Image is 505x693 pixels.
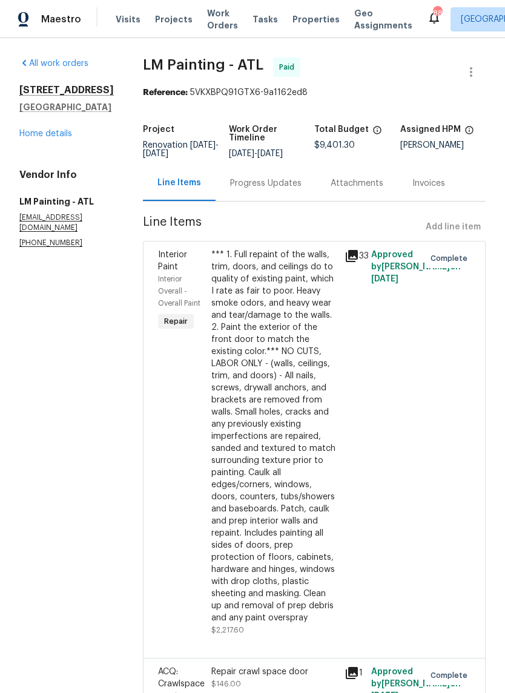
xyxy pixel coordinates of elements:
[211,249,337,624] div: *** 1. Full repaint of the walls, trim, doors, and ceilings do to quality of existing paint, whic...
[229,149,283,158] span: -
[158,668,205,688] span: ACQ: Crawlspace
[314,125,369,134] h5: Total Budget
[207,7,238,31] span: Work Orders
[400,125,461,134] h5: Assigned HPM
[431,252,472,264] span: Complete
[158,251,187,271] span: Interior Paint
[412,177,445,189] div: Invoices
[19,59,88,68] a: All work orders
[143,88,188,97] b: Reference:
[314,141,355,149] span: $9,401.30
[41,13,81,25] span: Maestro
[211,666,337,678] div: Repair crawl space door
[345,666,364,680] div: 1
[400,141,486,149] div: [PERSON_NAME]
[143,87,486,99] div: 5VKXBPQ91GTX6-9a1162ed8
[372,125,382,141] span: The total cost of line items that have been proposed by Opendoor. This sum includes line items th...
[230,177,302,189] div: Progress Updates
[157,177,201,189] div: Line Items
[143,57,263,72] span: LM Painting - ATL
[211,680,241,688] span: $146.00
[354,7,412,31] span: Geo Assignments
[345,249,364,263] div: 33
[19,169,114,181] h4: Vendor Info
[116,13,140,25] span: Visits
[292,13,340,25] span: Properties
[19,130,72,138] a: Home details
[331,177,383,189] div: Attachments
[19,195,114,208] h5: LM Painting - ATL
[143,125,174,134] h5: Project
[143,141,219,158] span: Renovation
[371,251,461,283] span: Approved by [PERSON_NAME] on
[229,125,315,142] h5: Work Order Timeline
[464,125,474,141] span: The hpm assigned to this work order.
[143,149,168,158] span: [DATE]
[155,13,193,25] span: Projects
[371,275,398,283] span: [DATE]
[433,7,441,19] div: 88
[229,149,254,158] span: [DATE]
[211,626,244,634] span: $2,217.60
[143,216,421,238] span: Line Items
[190,141,216,149] span: [DATE]
[431,669,472,682] span: Complete
[252,15,278,24] span: Tasks
[158,275,200,307] span: Interior Overall - Overall Paint
[279,61,299,73] span: Paid
[159,315,193,327] span: Repair
[143,141,219,158] span: -
[257,149,283,158] span: [DATE]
